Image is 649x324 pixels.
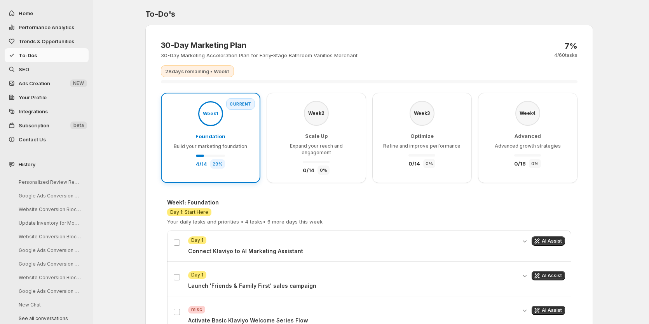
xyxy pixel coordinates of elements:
span: History [19,160,35,168]
span: Advanced [515,133,541,139]
div: 29 % [210,159,225,169]
span: Ads Creation [19,80,50,86]
span: Advanced growth strategies [495,143,561,149]
p: 7 % [565,41,577,51]
span: misc [191,306,202,313]
button: Website Conversion Blockers Review Session [12,231,86,243]
div: Currently viewing Day 1 [174,80,175,83]
span: beta [73,122,84,129]
span: 0 / 14 [303,167,314,173]
h4: Week 1 : Foundation [167,199,323,206]
span: Performance Analytics [19,24,74,30]
span: To-Dos [19,52,37,58]
span: Foundation [195,133,225,139]
span: AI Assist [542,307,562,313]
span: 0 / 18 [514,160,526,167]
a: Integrations [5,104,89,118]
span: Trends & Opportunities [19,38,74,44]
button: Expand details [521,236,529,246]
span: AI Assist [542,273,562,279]
p: Your daily tasks and priorities • 4 tasks • 6 more days this week [167,218,323,225]
button: Performance Analytics [5,20,89,34]
p: 4 / 60 tasks [554,52,577,58]
span: Optimize [410,133,434,139]
span: AI Assist [542,238,562,244]
span: Expand your reach and engagement [290,143,343,155]
a: Your Profile [5,90,89,104]
span: Scale Up [305,133,328,139]
button: Google Ads Conversion Tracking Analysis [12,285,86,297]
span: Week 1 [203,111,218,116]
span: Your Profile [19,94,47,100]
button: Expand details [521,271,529,280]
button: Get AI assistance for this task [532,236,565,246]
span: Integrations [19,108,48,114]
span: 0 / 14 [408,160,420,167]
p: Connect Klaviyo to AI Marketing Assistant [188,247,516,255]
button: Subscription [5,118,89,132]
span: Contact Us [19,136,46,143]
span: Build your marketing foundation [174,143,247,149]
p: 28 days remaining • Week 1 [165,67,230,75]
span: Week 2 [308,111,324,116]
a: SEO [5,62,89,76]
span: 4 / 14 [196,161,207,167]
button: Get AI assistance for this task [532,271,565,280]
span: SEO [19,66,29,72]
div: 0 % [318,166,330,175]
div: Current [226,98,255,110]
div: 0 % [529,159,541,168]
h2: To-Do's [145,9,593,19]
h3: 30-Day Marketing Plan [161,40,358,50]
span: Subscription [19,122,49,129]
button: Contact Us [5,132,89,146]
p: Launch 'Friends & Family First' sales campaign [188,282,516,290]
span: Day 1 [191,237,203,243]
button: New Chat [12,299,86,311]
span: Week 4 [520,111,536,116]
button: Trends & Opportunities [5,34,89,48]
button: Website Conversion Blocker Review Discussion [12,203,86,215]
button: Home [5,6,89,20]
button: Update Inventory for Modway Products [12,217,86,229]
button: Expand details [521,306,529,315]
p: 30-Day Marketing Acceleration Plan for Early-Stage Bathroom Vanities Merchant [161,51,358,59]
button: Google Ads Conversion Tracking Analysis [12,190,86,202]
span: Day 1: Start Here [170,209,208,215]
button: Ads Creation [5,76,89,90]
button: Get AI assistance for this task [532,306,565,315]
span: Week 3 [414,111,430,116]
span: Home [19,10,33,16]
button: Google Ads Conversion Tracking Analysis [12,244,86,256]
div: 0 % [423,159,435,168]
span: Refine and improve performance [383,143,461,149]
button: Website Conversion Blockers Review Request [12,271,86,283]
button: Google Ads Conversion Tracking Analysis [12,258,86,270]
button: Personalized Review Request for Customers [12,176,86,188]
button: To-Dos [5,48,89,62]
span: NEW [73,80,84,86]
span: Day 1 [191,272,203,278]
